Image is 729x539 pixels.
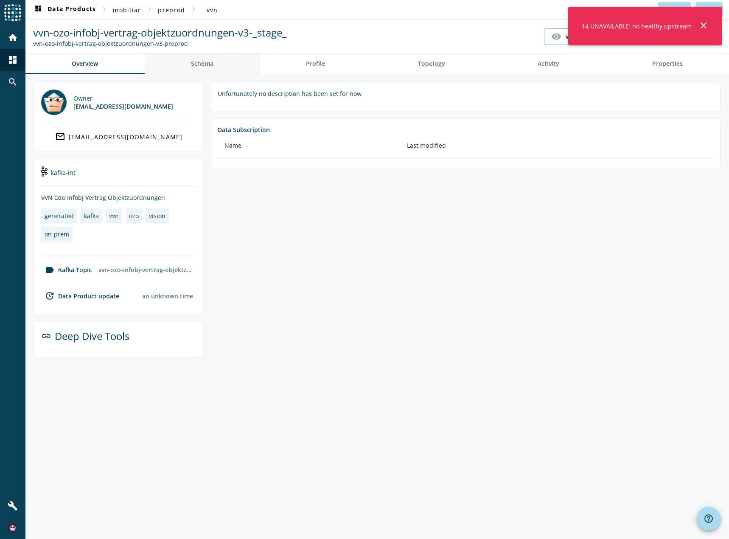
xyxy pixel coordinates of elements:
span: vvn [207,6,218,14]
span: Activity [538,61,559,67]
span: Schema [191,61,213,67]
div: an unknown time [142,292,193,300]
div: vvn-ozo-infobj-vertrag-objektzuordnungen-v3-preprod [95,262,196,277]
mat-icon: dashboard [33,5,43,15]
div: ozo [129,212,139,220]
mat-icon: search [8,77,18,87]
div: Kafka Topic [41,265,92,275]
a: [EMAIL_ADDRESS][DOMAIN_NAME] [41,129,196,144]
span: Topology [418,61,445,67]
div: [EMAIL_ADDRESS][DOMAIN_NAME] [73,102,173,110]
div: Deep Dive Tools [41,329,196,350]
img: spoud-logo.svg [4,4,21,21]
div: VVN Ozo Infobj Vertrag Objektzuordnungen [41,194,196,202]
div: Unfortunately no description has been set for now [218,90,713,98]
mat-icon: home [8,33,18,43]
mat-icon: build [8,501,18,511]
div: vvn [109,212,119,220]
th: Last modified [400,134,713,157]
button: mobiliar [109,2,144,17]
div: 14 UNAVAILABLE: no healthy upstream [578,19,695,34]
div: kafka [84,212,99,220]
mat-icon: chevron_right [144,4,154,14]
div: [EMAIL_ADDRESS][DOMAIN_NAME] [69,133,183,141]
div: vision [149,212,165,220]
img: f40bc641cdaa4136c0e0558ddde32189 [8,524,17,532]
mat-icon: close [698,20,709,31]
div: on-prem [45,230,69,238]
mat-icon: update [45,291,55,301]
img: undefined [41,166,48,177]
mat-icon: label [45,265,55,275]
div: Kafka Topic: vvn-ozo-infobj-vertrag-objektzuordnungen-v3-preprod [33,39,287,48]
div: Owner [73,94,173,102]
span: preprod [158,6,185,14]
span: mobiliar [113,6,141,14]
span: Overview [72,61,98,67]
button: Watch [544,29,593,44]
mat-icon: chevron_right [99,4,109,14]
span: vvn-ozo-infobj-vertrag-objektzuordnungen-v3-_stage_ [33,25,287,39]
th: Name [218,134,400,157]
div: Data Product update [41,291,119,301]
mat-icon: help_outline [704,514,714,524]
mat-icon: link [41,331,51,341]
img: vision@mobi.ch [41,90,67,115]
button: vvn [199,2,226,17]
span: Properties [652,61,683,67]
button: preprod [154,2,188,17]
mat-icon: dashboard [8,55,18,65]
div: kafka-int [41,166,196,187]
mat-icon: visibility [551,31,561,42]
mat-icon: mail_outline [55,132,65,142]
mat-icon: chevron_right [188,4,199,14]
div: generated [45,212,74,220]
button: Data Products [30,2,99,17]
span: Profile [306,61,325,67]
div: Data Subscription [218,126,713,134]
span: Data Products [33,5,96,15]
